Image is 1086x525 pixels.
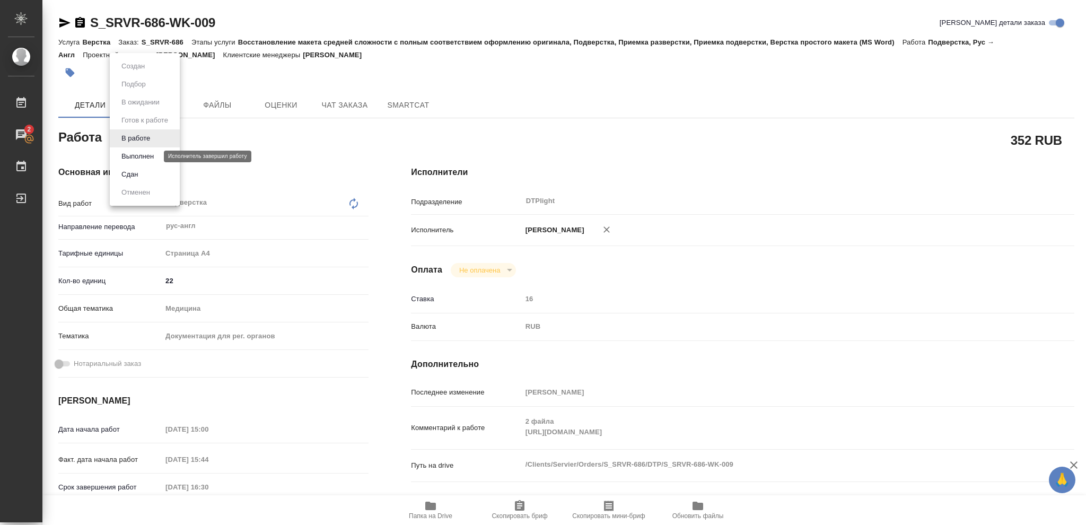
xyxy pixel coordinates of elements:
button: Отменен [118,187,153,198]
button: Подбор [118,78,149,90]
button: Создан [118,60,148,72]
button: В ожидании [118,97,163,108]
button: В работе [118,133,153,144]
button: Готов к работе [118,115,171,126]
button: Сдан [118,169,141,180]
button: Выполнен [118,151,157,162]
